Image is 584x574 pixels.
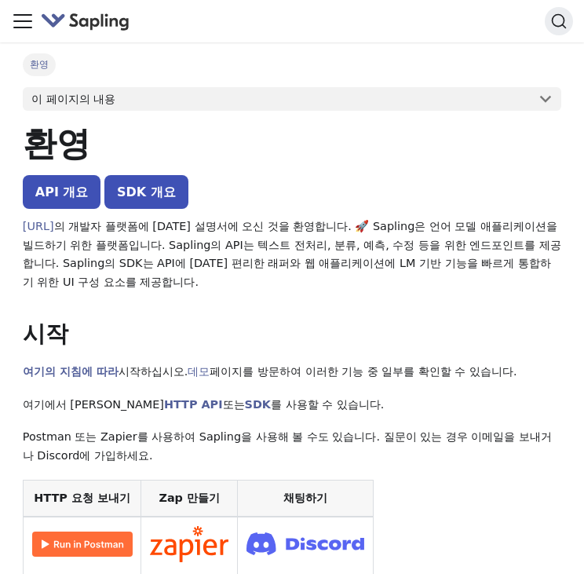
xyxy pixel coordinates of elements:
[23,428,561,466] p: Postman 또는 Zapier를 사용하여 Sapling을 사용해 볼 수도 있습니다. 질문이 있는 경우 이메일을 보내거나 Discord에 가입하세요.
[23,218,561,292] p: 의 개발자 플랫폼에 [DATE] 설명서에 오신 것을 환영합니다. 🚀 Sapling은 언어 모델 애플리케이션을 빌드하기 위한 플랫폼입니다. Sapling의 API는 텍스트 전처...
[104,175,188,209] a: SDK 개요
[150,526,228,562] img: Zapier에서 연결
[11,9,35,33] button: 탐색 모음 전환
[246,528,364,560] img: Discord에 가입하세요
[545,7,573,35] button: 검색(Command+K)
[23,320,561,349] h2: 시작
[237,480,373,517] th: 채팅하기
[245,398,271,411] a: SDK
[23,53,561,75] nav: 이동 경로
[23,87,561,112] button: 이 페이지의 내용
[23,396,561,415] p: 여기에서 [PERSON_NAME] 또는 를 사용할 수 있습니다.
[23,53,56,75] span: 환영
[32,532,133,557] img: Postman에서 실행
[188,365,210,378] a: 데모
[23,175,101,209] a: API 개요
[41,10,130,33] img: Sapling.ai
[23,363,561,382] p: 시작하십시오. 페이지를 방문하여 이러한 기능 중 일부를 확인할 수 있습니다.
[23,365,119,378] a: 여기의 지침에 따라
[141,480,238,517] th: Zap 만들기
[23,122,561,165] h1: 환영
[23,220,54,232] a: [URL]
[41,10,136,33] a: Sapling.aiSapling.ai
[164,398,223,411] a: HTTP API
[23,480,141,517] th: HTTP 요청 보내기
